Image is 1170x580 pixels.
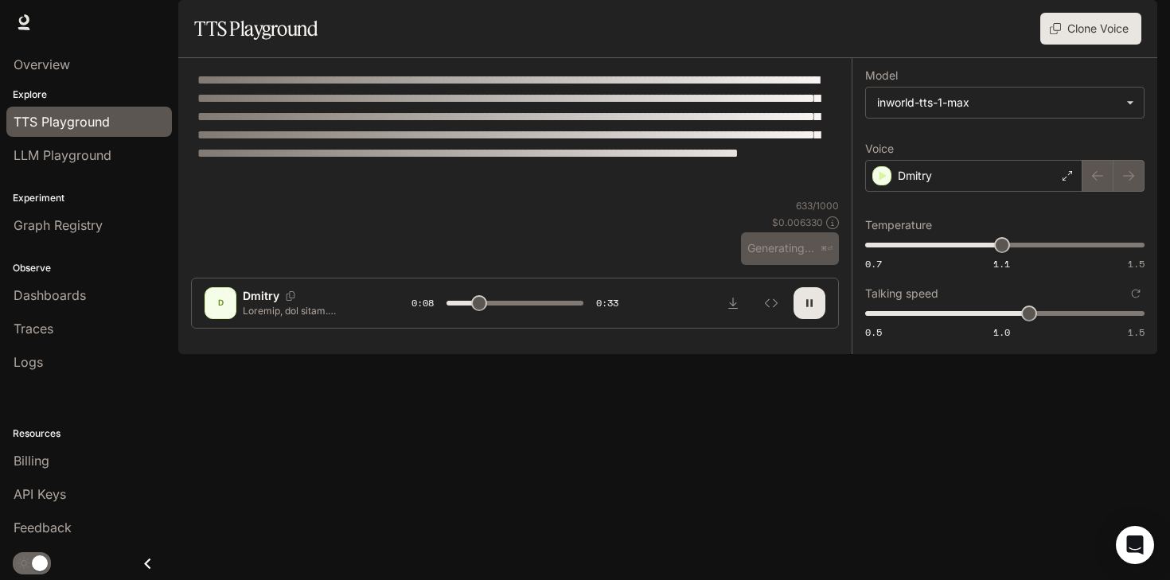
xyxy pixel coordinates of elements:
span: 1.1 [993,257,1010,271]
button: Copy Voice ID [279,291,302,301]
p: Temperature [865,220,932,231]
p: Loremip, dol sitam. Consecte, Adipi Elitseddoe, t inc u labo etdolore m aliquaenimadmi — veniamq ... [243,304,373,317]
button: Clone Voice [1040,13,1141,45]
button: Reset to default [1127,285,1145,302]
p: Model [865,70,898,81]
p: Talking speed [865,288,938,299]
p: Voice [865,143,894,154]
div: inworld-tts-1-max [866,88,1144,118]
button: Inspect [755,287,787,319]
div: inworld-tts-1-max [877,95,1118,111]
span: 0.5 [865,325,882,339]
div: D [208,290,233,316]
span: 1.5 [1128,325,1145,339]
p: Dmitry [898,168,932,184]
div: Open Intercom Messenger [1116,526,1154,564]
span: 0:08 [411,295,434,311]
p: Dmitry [243,288,279,304]
button: Download audio [717,287,749,319]
h1: TTS Playground [194,13,318,45]
span: 1.0 [993,325,1010,339]
span: 0:33 [596,295,618,311]
span: 0.7 [865,257,882,271]
span: 1.5 [1128,257,1145,271]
